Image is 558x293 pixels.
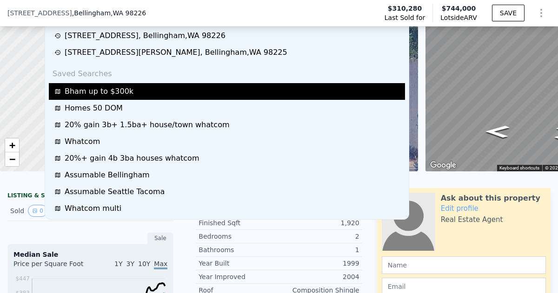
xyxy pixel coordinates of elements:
span: + [9,139,15,151]
div: 2004 [279,272,359,281]
img: Google [428,159,458,171]
div: 1,920 [279,218,359,228]
span: Max [154,260,167,269]
div: Bathrooms [199,245,279,254]
div: Ask about this property [441,193,540,204]
a: 20% gain 3b+ 1.5ba+ house/town whatcom [54,119,402,130]
a: Homes 50 DOM [54,103,402,114]
span: [STREET_ADDRESS] [7,8,72,18]
span: $744,000 [442,5,476,12]
a: Edit profile [441,204,478,213]
a: Open this area in Google Maps (opens a new window) [428,159,458,171]
span: Whatcom [65,136,100,147]
button: Keyboard shortcuts [499,165,539,171]
a: Assumable Bellingham [54,169,402,181]
a: Whatcom multi [54,203,402,214]
div: Median Sale [13,250,167,259]
a: Whatcom [54,136,402,147]
span: 10Y [138,260,150,267]
a: [STREET_ADDRESS], Bellingham,WA 98226 [54,30,402,41]
path: Go West, Barkley Blvd [475,123,520,141]
div: Bedrooms [199,232,279,241]
span: $310,280 [388,4,422,13]
div: 1 [279,245,359,254]
span: , WA 98226 [111,9,146,17]
a: 20%+ gain 4b 3ba houses whatcom [54,153,402,164]
a: Assumable Seattle Tacoma [54,186,402,197]
span: 20%+ gain 4b 3ba houses whatcom [65,153,199,164]
span: Homes 50 DOM [65,103,123,114]
a: Bham up to $300k [54,86,402,97]
button: View historical data [28,205,47,217]
span: Whatcom multi [65,203,121,214]
span: Assumable Seattle Tacoma [65,186,165,197]
div: Saved Searches [49,61,405,83]
div: Finished Sqft [199,218,279,228]
span: 20% gain 3b+ 1.5ba+ house/town whatcom [65,119,230,130]
div: Year Improved [199,272,279,281]
span: Lotside ARV [440,13,477,22]
span: Bham up to $300k [65,86,133,97]
span: − [9,153,15,165]
div: LISTING & SALE HISTORY [7,192,173,201]
div: Sale [147,232,173,244]
div: [STREET_ADDRESS] , Bellingham , WA 98226 [65,30,226,41]
a: Zoom in [5,138,19,152]
div: Real Estate Agent [441,215,503,224]
input: Name [382,256,546,274]
span: 1Y [114,260,122,267]
a: Zoom out [5,152,19,166]
a: [STREET_ADDRESS][PERSON_NAME], Bellingham,WA 98225 [54,47,402,58]
div: Sold [10,205,83,217]
div: [STREET_ADDRESS][PERSON_NAME] , Bellingham , WA 98225 [65,47,287,58]
button: Show Options [532,4,551,22]
div: Price per Square Foot [13,259,91,274]
span: , Bellingham [72,8,146,18]
div: 2 [279,232,359,241]
tspan: $447 [15,275,30,282]
span: Last Sold for [385,13,425,22]
span: Assumable Bellingham [65,169,150,181]
div: Year Built [199,259,279,268]
div: 1999 [279,259,359,268]
span: 3Y [126,260,134,267]
button: SAVE [492,5,525,21]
